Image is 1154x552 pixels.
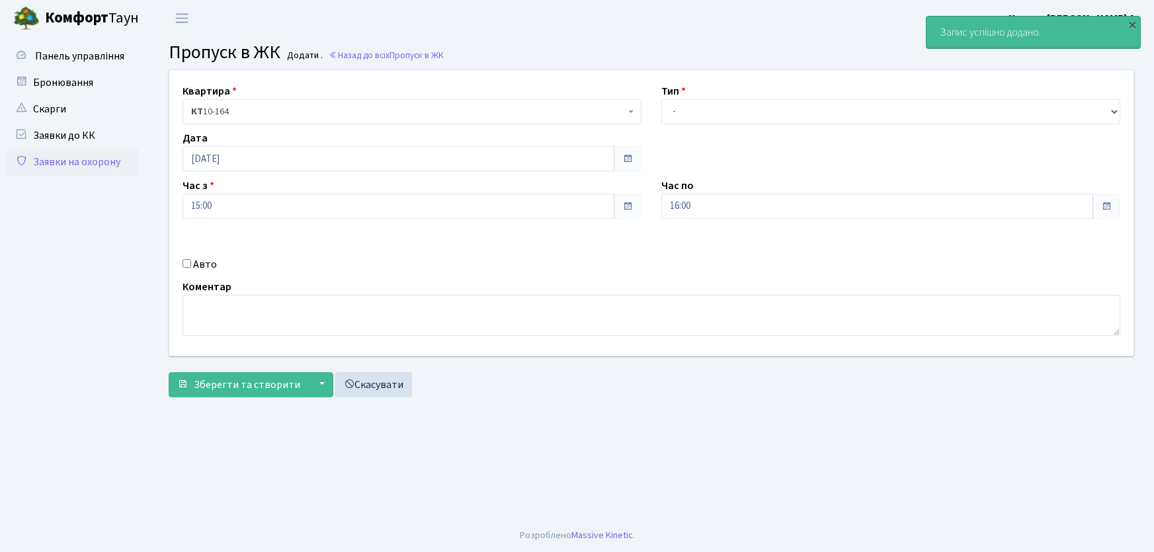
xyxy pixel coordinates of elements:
span: Пропуск в ЖК [169,39,280,65]
a: Цитрус [PERSON_NAME] А. [1009,11,1138,26]
img: logo.png [13,5,40,32]
label: Тип [661,83,686,99]
a: Заявки на охорону [7,149,139,175]
div: Запис успішно додано. [927,17,1140,48]
a: Заявки до КК [7,122,139,149]
a: Massive Kinetic [571,528,633,542]
span: <b>КТ</b>&nbsp;&nbsp;&nbsp;&nbsp;10-164 [191,105,625,118]
span: Пропуск в ЖК [390,49,444,61]
span: Таун [45,7,139,30]
span: Зберегти та створити [194,377,300,392]
label: Коментар [183,279,231,295]
label: Час по [661,178,694,194]
a: Бронювання [7,69,139,96]
label: Час з [183,178,214,194]
a: Скасувати [335,372,412,397]
b: КТ [191,105,203,118]
b: Комфорт [45,7,108,28]
a: Назад до всіхПропуск в ЖК [329,49,444,61]
small: Додати . [284,50,323,61]
div: × [1126,18,1139,31]
button: Зберегти та створити [169,372,309,397]
div: Розроблено . [520,528,635,543]
label: Авто [193,256,217,272]
span: <b>КТ</b>&nbsp;&nbsp;&nbsp;&nbsp;10-164 [183,99,641,124]
button: Переключити навігацію [165,7,198,29]
span: Панель управління [35,49,124,63]
label: Дата [183,130,208,146]
label: Квартира [183,83,237,99]
a: Панель управління [7,43,139,69]
a: Скарги [7,96,139,122]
